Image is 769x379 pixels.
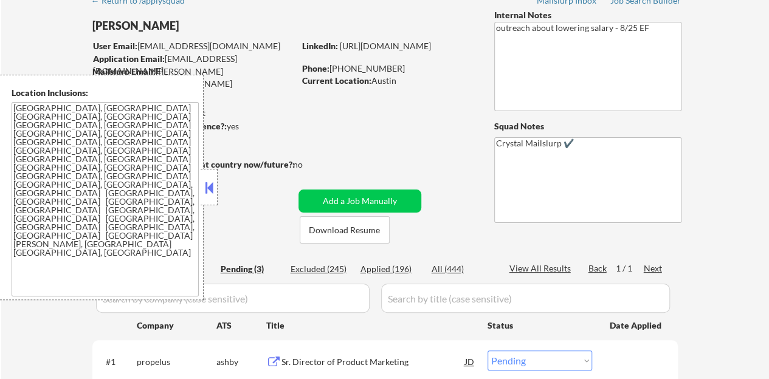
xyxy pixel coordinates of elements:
div: [EMAIL_ADDRESS][DOMAIN_NAME] [93,40,294,52]
div: [PERSON_NAME] [92,18,342,33]
div: Excluded (245) [291,263,351,275]
div: Location Inclusions: [12,87,199,99]
strong: Current Location: [302,75,371,86]
input: Search by title (case sensitive) [381,284,670,313]
button: Add a Job Manually [298,189,421,213]
div: Title [266,319,476,332]
strong: Mailslurp Email: [92,66,156,77]
div: All (444) [432,263,492,275]
div: [PHONE_NUMBER] [302,63,474,75]
div: propelus [137,356,216,368]
div: ashby [216,356,266,368]
div: Austin [302,75,474,87]
div: JD [464,350,476,372]
div: #1 [106,356,127,368]
div: Next [644,262,663,275]
div: Applied (196) [360,263,421,275]
a: [URL][DOMAIN_NAME] [340,41,431,51]
div: Sr. Director of Product Marketing [281,356,465,368]
strong: LinkedIn: [302,41,338,51]
div: [PERSON_NAME][EMAIL_ADDRESS][PERSON_NAME][DOMAIN_NAME] [92,66,294,101]
div: Status [488,314,592,336]
strong: Phone: [302,63,329,73]
div: no [293,159,328,171]
div: [EMAIL_ADDRESS][DOMAIN_NAME] [93,53,294,77]
input: Search by company (case sensitive) [96,284,370,313]
div: Internal Notes [494,9,681,21]
div: Squad Notes [494,120,681,132]
div: View All Results [509,262,574,275]
div: Back [588,262,608,275]
div: Pending (3) [221,263,281,275]
button: Download Resume [300,216,390,244]
strong: Application Email: [93,53,165,64]
div: 1 / 1 [616,262,644,275]
div: Date Applied [610,319,663,332]
strong: User Email: [93,41,137,51]
div: ATS [216,319,266,332]
div: Company [137,319,216,332]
